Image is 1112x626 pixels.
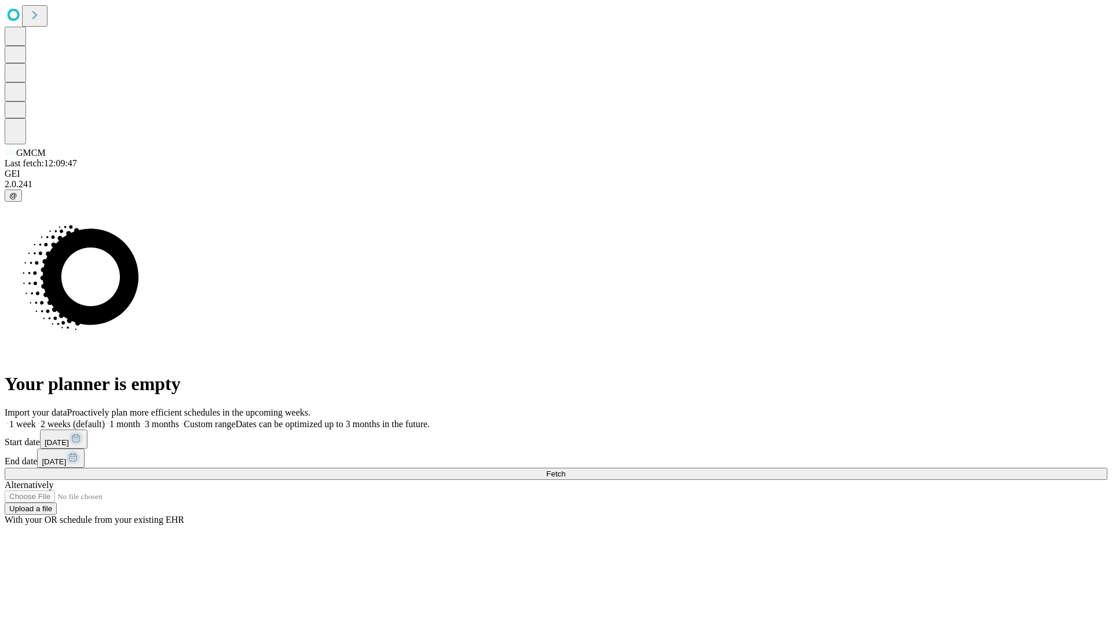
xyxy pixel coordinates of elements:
[236,419,430,429] span: Dates can be optimized up to 3 months in the future.
[5,179,1107,190] div: 2.0.241
[5,468,1107,480] button: Fetch
[5,430,1107,449] div: Start date
[5,407,67,417] span: Import your data
[9,419,36,429] span: 1 week
[184,419,235,429] span: Custom range
[40,430,87,449] button: [DATE]
[5,158,77,168] span: Last fetch: 12:09:47
[5,190,22,202] button: @
[37,449,85,468] button: [DATE]
[41,419,105,429] span: 2 weeks (default)
[5,515,184,525] span: With your OR schedule from your existing EHR
[5,169,1107,179] div: GEI
[16,148,46,158] span: GMCM
[109,419,140,429] span: 1 month
[145,419,179,429] span: 3 months
[9,191,17,200] span: @
[45,438,69,447] span: [DATE]
[67,407,310,417] span: Proactively plan more efficient schedules in the upcoming weeks.
[5,373,1107,395] h1: Your planner is empty
[42,457,66,466] span: [DATE]
[546,469,565,478] span: Fetch
[5,503,57,515] button: Upload a file
[5,480,53,490] span: Alternatively
[5,449,1107,468] div: End date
